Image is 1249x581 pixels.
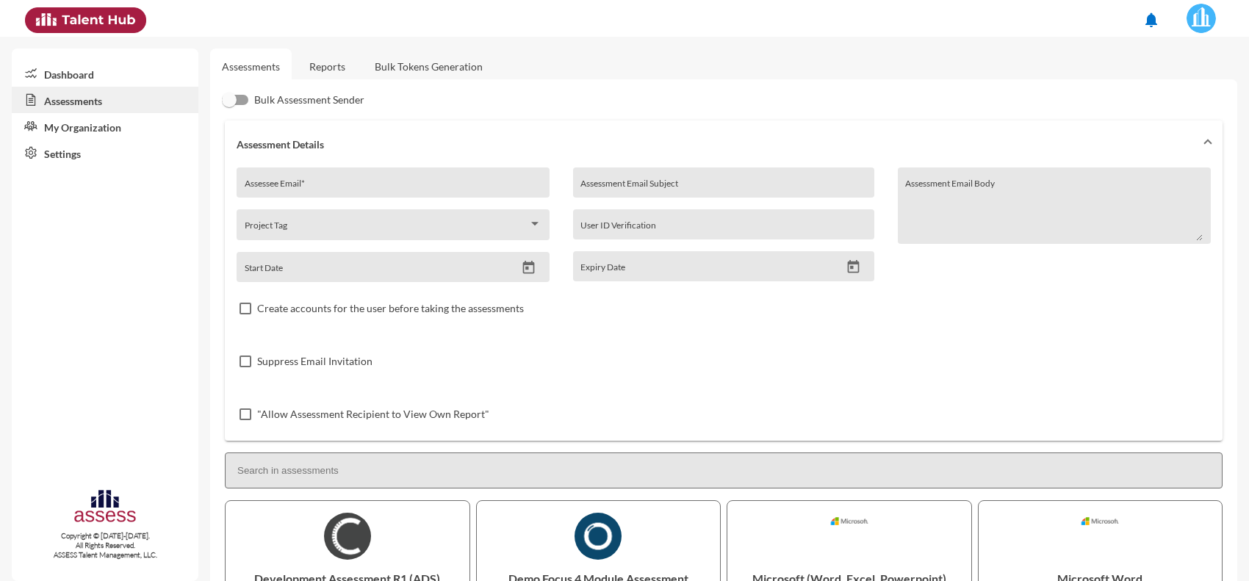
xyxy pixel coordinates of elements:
[12,60,198,87] a: Dashboard
[841,259,866,275] button: Open calendar
[12,531,198,560] p: Copyright © [DATE]-[DATE]. All Rights Reserved. ASSESS Talent Management, LLC.
[516,260,541,275] button: Open calendar
[257,353,372,370] span: Suppress Email Invitation
[12,113,198,140] a: My Organization
[298,48,357,84] a: Reports
[225,452,1223,488] input: Search in assessments
[257,405,489,423] span: "Allow Assessment Recipient to View Own Report"
[1142,11,1160,29] mat-icon: notifications
[363,48,494,84] a: Bulk Tokens Generation
[73,488,138,528] img: assesscompany-logo.png
[225,120,1223,167] mat-expansion-panel-header: Assessment Details
[12,87,198,113] a: Assessments
[12,140,198,166] a: Settings
[257,300,524,317] span: Create accounts for the user before taking the assessments
[225,167,1223,441] div: Assessment Details
[254,91,364,109] span: Bulk Assessment Sender
[222,60,280,73] a: Assessments
[237,138,1193,151] mat-panel-title: Assessment Details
